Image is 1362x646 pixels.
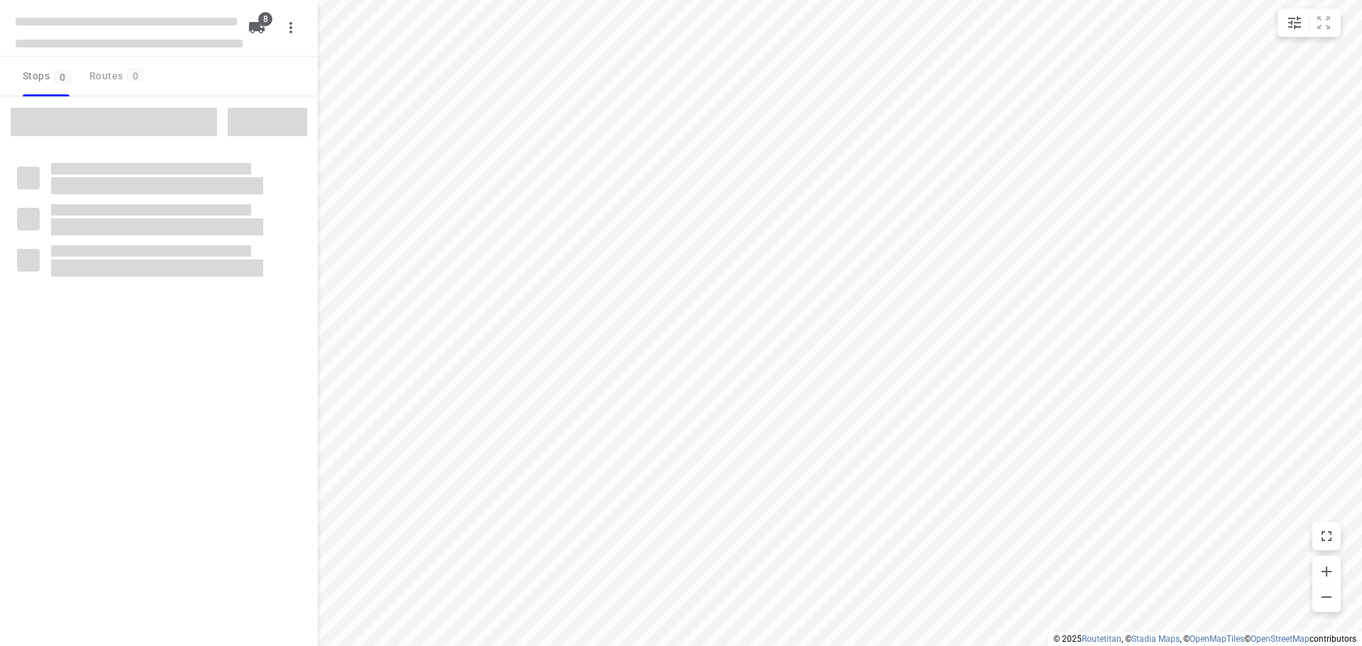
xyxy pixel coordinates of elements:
[1053,634,1356,644] li: © 2025 , © , © © contributors
[1251,634,1310,644] a: OpenStreetMap
[1082,634,1122,644] a: Routetitan
[1280,9,1309,37] button: Map settings
[1190,634,1244,644] a: OpenMapTiles
[1278,9,1341,37] div: small contained button group
[1131,634,1180,644] a: Stadia Maps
